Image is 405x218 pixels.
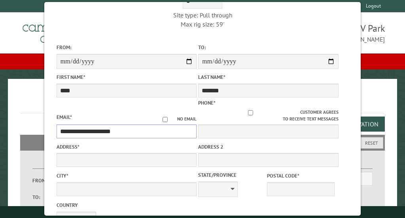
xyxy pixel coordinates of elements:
[20,135,385,150] h2: Filters
[57,44,197,51] label: From:
[132,20,273,29] div: Max rig size: 59'
[32,160,115,169] label: Dates
[57,114,72,120] label: Email
[360,137,383,149] button: Reset
[132,11,273,19] div: Site type: Pull through
[202,22,385,44] span: [PERSON_NAME]'s Big Bear RV Park [EMAIL_ADDRESS][DOMAIN_NAME]
[198,171,265,179] label: State/Province
[32,193,53,201] label: To:
[57,172,197,180] label: City
[20,92,385,113] h1: Reservations
[198,44,339,51] label: To:
[153,117,177,122] input: No email
[198,109,339,122] label: Customer agrees to receive text messages
[153,116,197,122] label: No email
[198,143,339,151] label: Address 2
[32,177,53,184] label: From:
[57,201,197,209] label: Country
[201,110,300,115] input: Customer agrees to receive text messages
[198,73,339,81] label: Last Name
[267,172,334,180] label: Postal Code
[198,99,216,106] label: Phone
[57,73,197,81] label: First Name
[20,15,119,46] img: Campground Commander
[57,143,197,151] label: Address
